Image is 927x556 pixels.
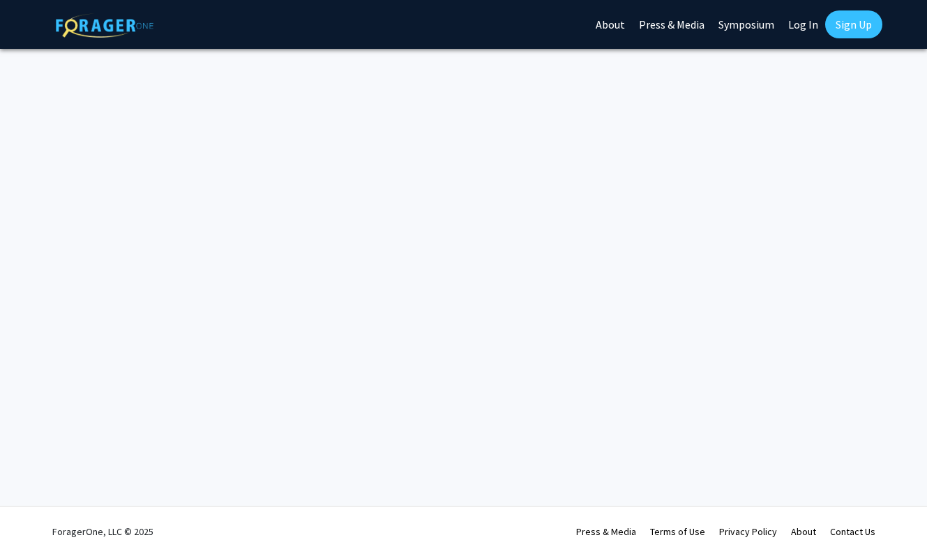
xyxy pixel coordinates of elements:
a: Contact Us [830,525,875,538]
a: Terms of Use [650,525,705,538]
a: Privacy Policy [719,525,777,538]
img: ForagerOne Logo [56,13,153,38]
a: Sign Up [825,10,882,38]
a: Press & Media [576,525,636,538]
a: About [791,525,816,538]
div: ForagerOne, LLC © 2025 [52,507,153,556]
